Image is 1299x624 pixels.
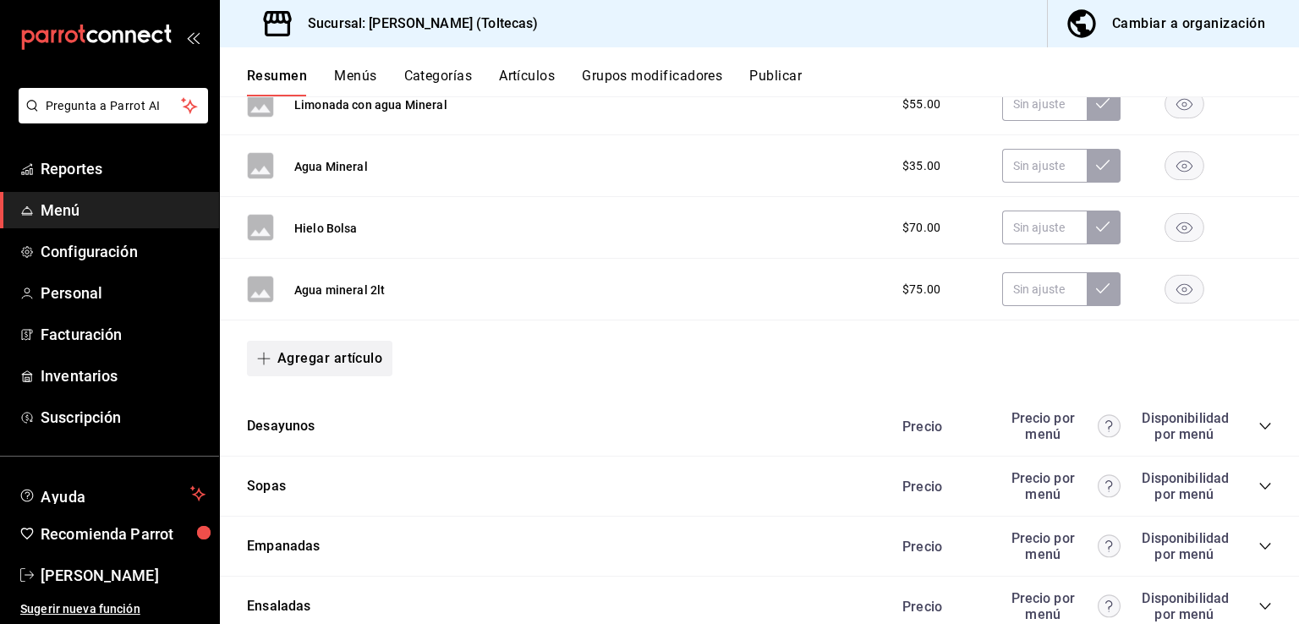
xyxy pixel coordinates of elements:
div: Precio por menú [1002,410,1121,442]
button: Sopas [247,477,286,496]
div: Precio [885,599,994,615]
button: collapse-category-row [1258,599,1272,613]
div: Precio [885,479,994,495]
button: Agua mineral 2lt [294,282,385,298]
button: Agua Mineral [294,158,368,175]
span: Recomienda Parrot [41,523,206,545]
div: Precio por menú [1002,530,1121,562]
input: Sin ajuste [1002,87,1087,121]
div: Disponibilidad por menú [1142,410,1226,442]
button: Pregunta a Parrot AI [19,88,208,123]
span: Suscripción [41,406,206,429]
button: Categorías [404,68,473,96]
div: Disponibilidad por menú [1142,470,1226,502]
span: $55.00 [902,96,940,113]
span: Reportes [41,157,206,180]
button: Ensaladas [247,597,311,616]
button: Menús [334,68,376,96]
button: Hielo Bolsa [294,220,358,237]
input: Sin ajuste [1002,211,1087,244]
span: Menú [41,199,206,222]
button: Publicar [749,68,802,96]
button: collapse-category-row [1258,419,1272,433]
span: $35.00 [902,157,940,175]
button: collapse-category-row [1258,479,1272,493]
button: Limonada con agua Mineral [294,96,447,113]
div: Disponibilidad por menú [1142,590,1226,622]
button: collapse-category-row [1258,539,1272,553]
div: Precio por menú [1002,470,1121,502]
span: $70.00 [902,219,940,237]
a: Pregunta a Parrot AI [12,109,208,127]
div: Precio [885,539,994,555]
input: Sin ajuste [1002,149,1087,183]
span: Sugerir nueva función [20,600,206,618]
div: Disponibilidad por menú [1142,530,1226,562]
div: Precio por menú [1002,590,1121,622]
button: open_drawer_menu [186,30,200,44]
span: Personal [41,282,206,304]
button: Empanadas [247,537,321,556]
button: Agregar artículo [247,341,392,376]
button: Desayunos [247,417,315,436]
div: navigation tabs [247,68,1299,96]
span: Facturación [41,323,206,346]
span: Configuración [41,240,206,263]
span: Pregunta a Parrot AI [46,97,182,115]
span: Ayuda [41,484,184,504]
div: Cambiar a organización [1112,12,1265,36]
span: Inventarios [41,364,206,387]
button: Artículos [499,68,555,96]
input: Sin ajuste [1002,272,1087,306]
div: Precio [885,419,994,435]
h3: Sucursal: [PERSON_NAME] (Toltecas) [294,14,538,34]
button: Resumen [247,68,307,96]
button: Grupos modificadores [582,68,722,96]
span: [PERSON_NAME] [41,564,206,587]
span: $75.00 [902,281,940,298]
